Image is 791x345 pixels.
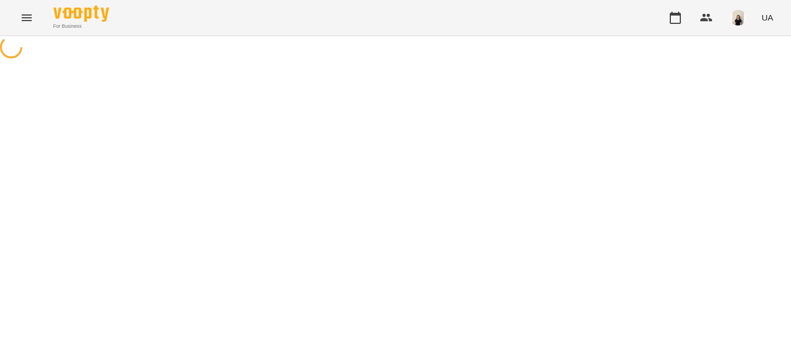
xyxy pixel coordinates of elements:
span: UA [762,12,773,23]
span: For Business [53,23,109,30]
button: Menu [13,4,40,31]
img: Voopty Logo [53,6,109,22]
img: a3bfcddf6556b8c8331b99a2d66cc7fb.png [730,10,746,26]
button: UA [757,7,778,28]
